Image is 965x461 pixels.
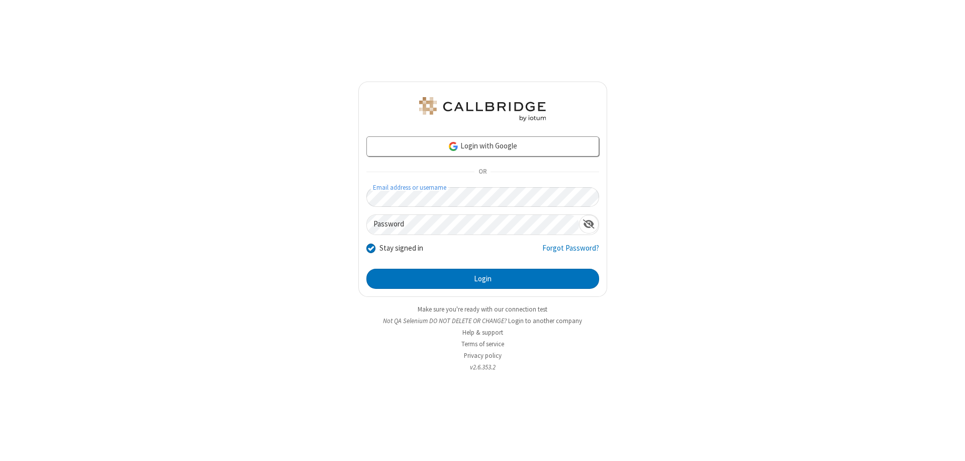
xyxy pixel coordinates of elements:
span: OR [474,165,491,179]
li: Not QA Selenium DO NOT DELETE OR CHANGE? [358,316,607,326]
input: Email address or username [366,187,599,207]
button: Login [366,269,599,289]
a: Login with Google [366,136,599,157]
button: Login to another company [508,316,582,326]
a: Forgot Password? [542,243,599,262]
img: QA Selenium DO NOT DELETE OR CHANGE [417,97,548,121]
input: Password [367,215,579,235]
a: Make sure you're ready with our connection test [418,305,547,314]
li: v2.6.353.2 [358,362,607,372]
label: Stay signed in [379,243,423,254]
a: Help & support [462,328,503,337]
a: Terms of service [461,340,504,348]
img: google-icon.png [448,141,459,152]
div: Show password [579,215,599,234]
a: Privacy policy [464,351,502,360]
